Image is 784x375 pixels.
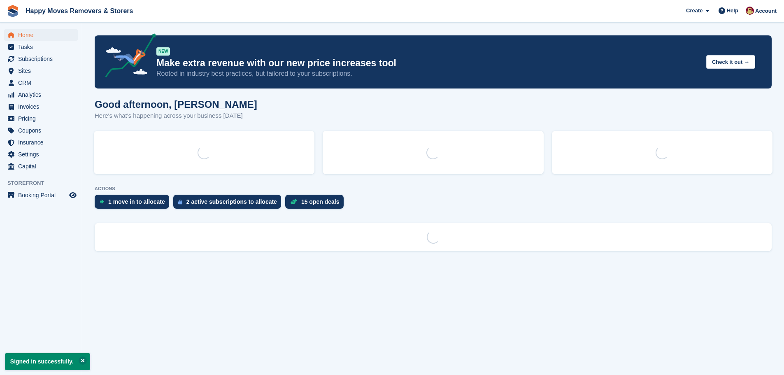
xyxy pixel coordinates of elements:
span: Booking Portal [18,189,67,201]
span: Invoices [18,101,67,112]
img: stora-icon-8386f47178a22dfd0bd8f6a31ec36ba5ce8667c1dd55bd0f319d3a0aa187defe.svg [7,5,19,17]
a: menu [4,77,78,89]
a: menu [4,137,78,148]
a: menu [4,161,78,172]
img: move_ins_to_allocate_icon-fdf77a2bb77ea45bf5b3d319d69a93e2d87916cf1d5bf7949dd705db3b84f3ca.svg [100,199,104,204]
img: active_subscription_to_allocate_icon-d502201f5373d7db506a760aba3b589e785aa758c864c3986d89f69b8ff3... [178,199,182,205]
p: Rooted in industry best practices, but tailored to your subscriptions. [156,69,700,78]
p: Make extra revenue with our new price increases tool [156,57,700,69]
a: Happy Moves Removers & Storers [22,4,136,18]
span: Coupons [18,125,67,136]
a: menu [4,65,78,77]
p: Signed in successfully. [5,353,90,370]
span: Create [686,7,703,15]
h1: Good afternoon, [PERSON_NAME] [95,99,257,110]
div: 15 open deals [301,198,340,205]
a: 2 active subscriptions to allocate [173,195,285,213]
a: menu [4,101,78,112]
div: 2 active subscriptions to allocate [186,198,277,205]
a: menu [4,29,78,41]
span: Subscriptions [18,53,67,65]
p: Here's what's happening across your business [DATE] [95,111,257,121]
span: Tasks [18,41,67,53]
p: ACTIONS [95,186,772,191]
img: Steven Fry [746,7,754,15]
a: menu [4,149,78,160]
span: CRM [18,77,67,89]
span: Pricing [18,113,67,124]
a: menu [4,189,78,201]
a: 1 move in to allocate [95,195,173,213]
a: menu [4,125,78,136]
span: Analytics [18,89,67,100]
a: Preview store [68,190,78,200]
span: Settings [18,149,67,160]
span: Account [755,7,777,15]
a: menu [4,53,78,65]
span: Capital [18,161,67,172]
div: NEW [156,47,170,56]
div: 1 move in to allocate [108,198,165,205]
img: deal-1b604bf984904fb50ccaf53a9ad4b4a5d6e5aea283cecdc64d6e3604feb123c2.svg [290,199,297,205]
span: Insurance [18,137,67,148]
a: 15 open deals [285,195,348,213]
span: Storefront [7,179,82,187]
a: menu [4,41,78,53]
span: Sites [18,65,67,77]
a: menu [4,89,78,100]
img: price-adjustments-announcement-icon-8257ccfd72463d97f412b2fc003d46551f7dbcb40ab6d574587a9cd5c0d94... [98,33,156,80]
button: Check it out → [706,55,755,69]
span: Help [727,7,738,15]
a: menu [4,113,78,124]
span: Home [18,29,67,41]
